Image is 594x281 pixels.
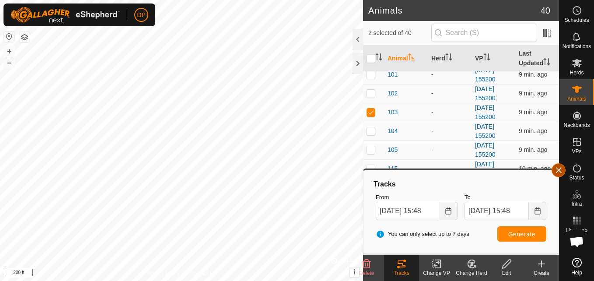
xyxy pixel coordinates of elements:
a: [DATE] 155200 [475,123,496,139]
span: Sep 4, 2025, 3:38 PM [519,90,547,97]
th: Last Updated [515,46,559,72]
a: [DATE] 155200 [475,85,496,102]
button: Reset Map [4,32,14,42]
span: 101 [388,70,398,79]
span: VPs [572,149,581,154]
p-sorticon: Activate to sort [543,60,550,67]
h2: Animals [368,5,541,16]
th: VP [472,46,515,72]
span: 102 [388,89,398,98]
div: Tracks [372,179,550,190]
span: Infra [571,201,582,207]
span: Schedules [564,18,589,23]
span: 103 [388,108,398,117]
span: 115 [388,164,398,173]
button: + [4,46,14,56]
span: Sep 4, 2025, 3:38 PM [519,71,547,78]
a: Privacy Policy [147,270,180,277]
div: - [431,164,468,173]
span: Sep 4, 2025, 3:38 PM [519,127,547,134]
div: - [431,145,468,155]
span: Generate [508,231,535,238]
button: Choose Date [529,202,546,220]
a: [DATE] 155200 [475,255,496,271]
a: [DATE] 155200 [475,142,496,158]
div: Change Herd [454,269,489,277]
button: Choose Date [440,202,458,220]
span: Herds [570,70,584,75]
a: Open chat [564,228,590,255]
span: DP [137,11,145,20]
div: - [431,89,468,98]
input: Search (S) [431,24,537,42]
span: You can only select up to 7 days [376,230,469,239]
p-sorticon: Activate to sort [408,55,415,62]
span: 105 [388,145,398,155]
span: Sep 4, 2025, 3:38 PM [519,165,551,172]
div: - [431,108,468,117]
div: Edit [489,269,524,277]
span: Help [571,270,582,275]
a: Contact Us [190,270,216,277]
span: 2 selected of 40 [368,28,431,38]
button: Generate [497,226,546,242]
span: Sep 4, 2025, 3:38 PM [519,146,547,153]
p-sorticon: Activate to sort [375,55,382,62]
img: Gallagher Logo [10,7,120,23]
div: Tracks [384,269,419,277]
th: Herd [428,46,472,72]
a: [DATE] 155200 [475,161,496,177]
span: Delete [359,270,374,276]
a: [DATE] 155200 [475,104,496,120]
div: Change VP [419,269,454,277]
span: Notifications [563,44,591,49]
span: i [353,268,355,276]
span: 104 [388,126,398,136]
p-sorticon: Activate to sort [445,55,452,62]
span: 40 [541,4,550,17]
th: Animal [384,46,428,72]
button: – [4,57,14,68]
span: Status [569,175,584,180]
span: Animals [567,96,586,102]
button: i [349,267,359,277]
div: Create [524,269,559,277]
span: Sep 4, 2025, 3:38 PM [519,109,547,116]
span: Neckbands [563,123,590,128]
label: To [465,193,546,202]
p-sorticon: Activate to sort [483,55,490,62]
div: - [431,70,468,79]
label: From [376,193,458,202]
span: Heatmap [566,228,587,233]
a: Help [559,254,594,279]
button: Map Layers [19,32,30,42]
div: - [431,126,468,136]
a: [DATE] 155200 [475,67,496,83]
